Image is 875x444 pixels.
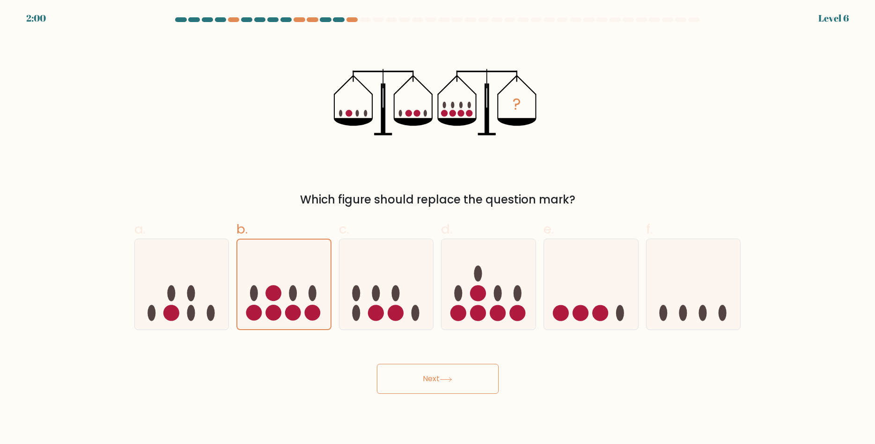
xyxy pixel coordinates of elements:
[339,220,349,238] span: c.
[544,220,554,238] span: e.
[441,220,452,238] span: d.
[818,11,849,25] div: Level 6
[646,220,653,238] span: f.
[236,220,248,238] span: b.
[377,364,499,394] button: Next
[26,11,46,25] div: 2:00
[140,191,735,208] div: Which figure should replace the question mark?
[134,220,146,238] span: a.
[513,94,521,116] tspan: ?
